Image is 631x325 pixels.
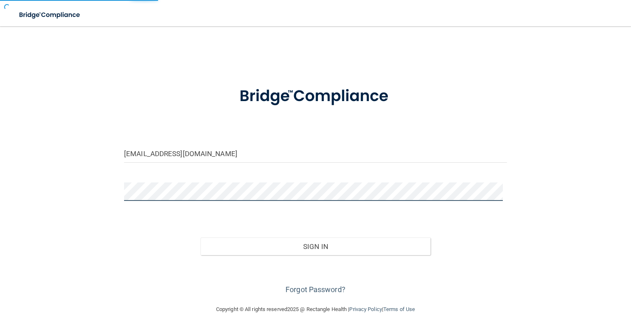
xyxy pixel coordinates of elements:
[12,7,88,23] img: bridge_compliance_login_screen.278c3ca4.svg
[383,306,415,312] a: Terms of Use
[124,144,507,163] input: Email
[200,237,430,256] button: Sign In
[349,306,382,312] a: Privacy Policy
[166,296,465,323] div: Copyright © All rights reserved 2025 @ Rectangle Health | |
[223,76,408,117] img: bridge_compliance_login_screen.278c3ca4.svg
[286,285,345,294] a: Forgot Password?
